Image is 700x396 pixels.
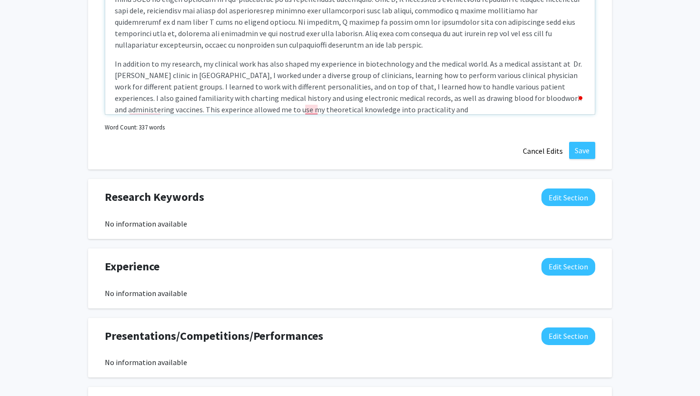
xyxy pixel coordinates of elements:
[569,142,595,159] button: Save
[105,123,165,132] small: Word Count: 337 words
[541,188,595,206] button: Edit Research Keywords
[517,142,569,160] button: Cancel Edits
[105,218,595,229] div: No information available
[105,258,160,275] span: Experience
[7,353,40,389] iframe: Chat
[115,59,582,114] span: In addition to my research, my clinical work has also shaped my experience in biotechnology and t...
[105,188,204,206] span: Research Keywords
[105,356,595,368] div: No information available
[105,287,595,299] div: No information available
[541,327,595,345] button: Edit Presentations/Competitions/Performances
[105,327,323,345] span: Presentations/Competitions/Performances
[541,258,595,276] button: Edit Experience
